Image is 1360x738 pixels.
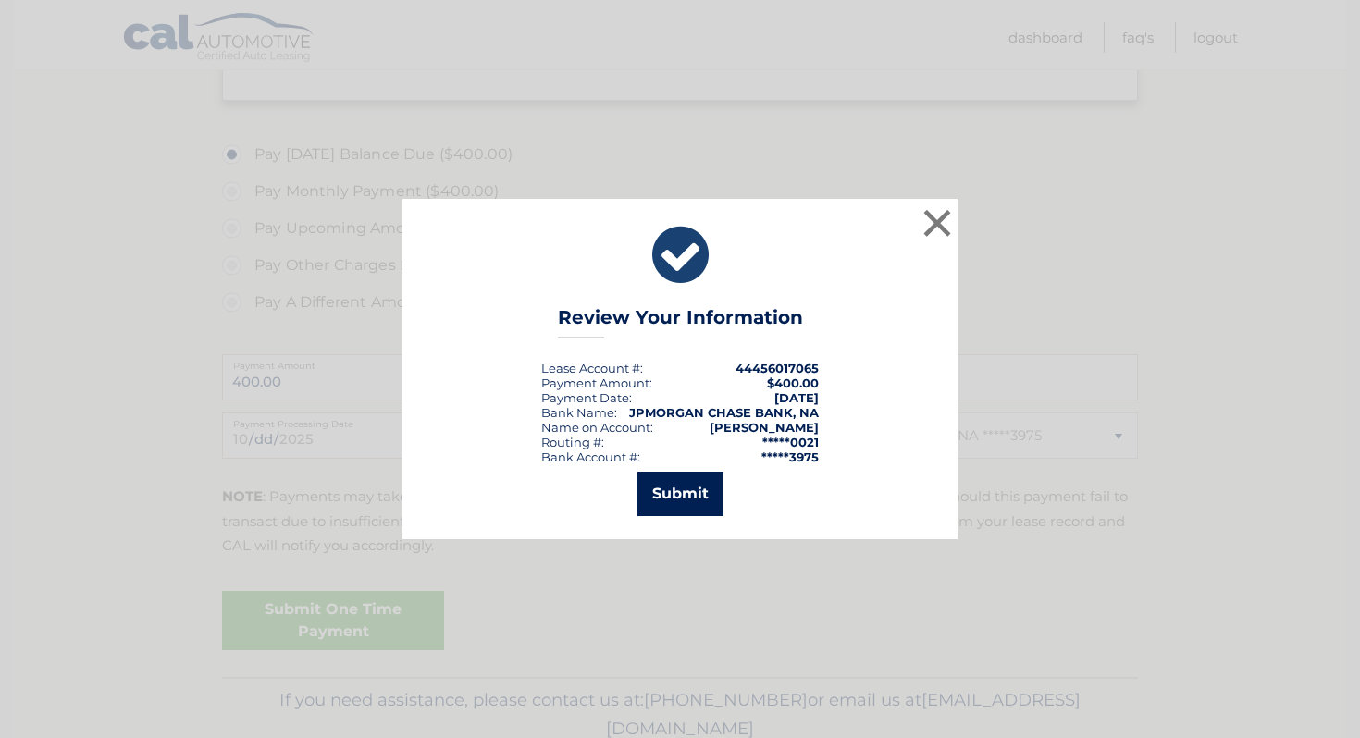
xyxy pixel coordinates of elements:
[541,405,617,420] div: Bank Name:
[637,472,723,516] button: Submit
[541,375,652,390] div: Payment Amount:
[541,449,640,464] div: Bank Account #:
[736,361,819,375] strong: 44456017065
[541,435,604,449] div: Routing #:
[774,390,819,405] span: [DATE]
[541,361,643,375] div: Lease Account #:
[629,405,819,420] strong: JPMORGAN CHASE BANK, NA
[541,420,653,435] div: Name on Account:
[767,375,819,390] span: $400.00
[541,390,629,405] span: Payment Date
[710,420,819,435] strong: [PERSON_NAME]
[541,390,632,405] div: :
[558,306,803,338] h3: Review Your Information
[919,204,956,241] button: ×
